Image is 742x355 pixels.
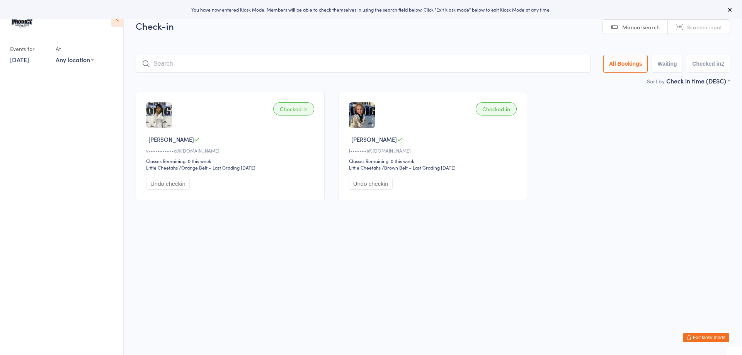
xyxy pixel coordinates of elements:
[351,135,397,143] span: [PERSON_NAME]
[349,147,519,154] div: l•••••••1@[DOMAIN_NAME]
[349,102,375,128] img: image1692683494.png
[603,55,648,73] button: All Bookings
[146,102,172,128] img: image1729241519.png
[136,55,591,73] input: Search
[179,164,255,171] span: / Orange Belt – Last Grading [DATE]
[683,333,729,342] button: Exit kiosk mode
[652,55,682,73] button: Waiting
[10,42,48,55] div: Events for
[721,61,724,67] div: 2
[476,102,517,116] div: Checked in
[146,147,317,154] div: v•••••••••••a@[DOMAIN_NAME]
[56,55,94,64] div: Any location
[146,164,178,171] div: Little Cheetahs
[349,164,381,171] div: Little Cheetahs
[349,178,393,190] button: Undo checkin
[687,55,730,73] button: Checked in2
[273,102,314,116] div: Checked in
[8,6,37,35] img: Prodigy Martial Arts Seven Hills
[146,158,317,164] div: Classes Remaining: 0 this week
[56,42,94,55] div: At
[647,77,665,85] label: Sort by
[148,135,194,143] span: [PERSON_NAME]
[12,6,730,13] div: You have now entered Kiosk Mode. Members will be able to check themselves in using the search fie...
[146,178,190,190] button: Undo checkin
[382,164,456,171] span: / Brown Belt – Last Grading [DATE]
[687,23,722,31] span: Scanner input
[349,158,519,164] div: Classes Remaining: 0 this week
[666,76,730,85] div: Check in time (DESC)
[136,19,730,32] h2: Check-in
[10,55,29,64] a: [DATE]
[622,23,660,31] span: Manual search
